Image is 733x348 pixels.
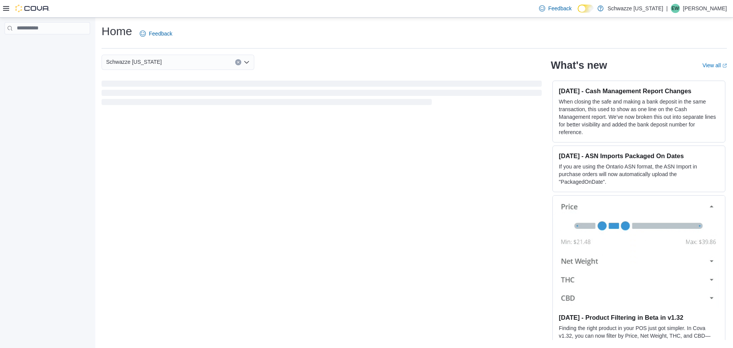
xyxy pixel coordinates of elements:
nav: Complex example [5,36,90,54]
img: Cova [15,5,50,12]
span: Feedback [548,5,572,12]
p: | [666,4,668,13]
button: Clear input [235,59,241,65]
svg: External link [722,63,727,68]
button: Open list of options [244,59,250,65]
input: Dark Mode [578,5,594,13]
p: [PERSON_NAME] [683,4,727,13]
p: Schwazze [US_STATE] [607,4,663,13]
span: EW [672,4,679,13]
p: When closing the safe and making a bank deposit in the same transaction, this used to show as one... [559,98,719,136]
span: Schwazze [US_STATE] [106,57,162,66]
span: Feedback [149,30,172,37]
span: Loading [102,82,542,107]
h3: [DATE] - Cash Management Report Changes [559,87,719,95]
a: Feedback [536,1,575,16]
div: Ehren Wood [671,4,680,13]
h1: Home [102,24,132,39]
h3: [DATE] - Product Filtering in Beta in v1.32 [559,314,719,321]
p: If you are using the Ontario ASN format, the ASN Import in purchase orders will now automatically... [559,163,719,186]
a: View allExternal link [702,62,727,68]
h2: What's new [551,59,607,71]
a: Feedback [137,26,175,41]
h3: [DATE] - ASN Imports Packaged On Dates [559,152,719,160]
